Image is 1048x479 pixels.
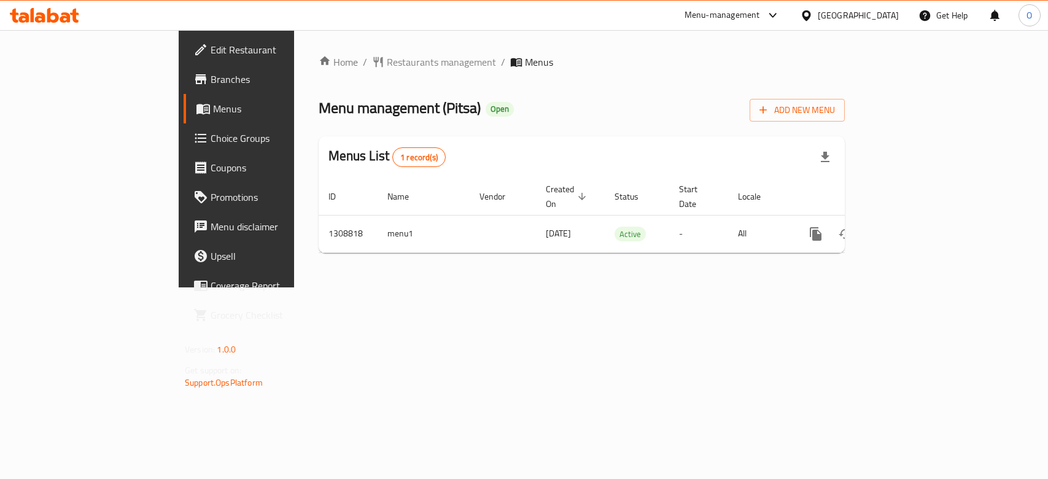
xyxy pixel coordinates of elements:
[184,182,354,212] a: Promotions
[184,300,354,330] a: Grocery Checklist
[479,189,521,204] span: Vendor
[525,55,553,69] span: Menus
[486,102,514,117] div: Open
[615,227,646,241] span: Active
[217,341,236,357] span: 1.0.0
[810,142,840,172] div: Export file
[184,94,354,123] a: Menus
[184,153,354,182] a: Coupons
[728,215,791,252] td: All
[184,64,354,94] a: Branches
[184,123,354,153] a: Choice Groups
[486,104,514,114] span: Open
[387,189,425,204] span: Name
[185,341,215,357] span: Version:
[211,42,344,57] span: Edit Restaurant
[831,219,860,249] button: Change Status
[546,182,590,211] span: Created On
[328,189,352,204] span: ID
[211,249,344,263] span: Upsell
[211,160,344,175] span: Coupons
[211,219,344,234] span: Menu disclaimer
[184,241,354,271] a: Upsell
[759,103,835,118] span: Add New Menu
[501,55,505,69] li: /
[615,189,654,204] span: Status
[184,212,354,241] a: Menu disclaimer
[378,215,470,252] td: menu1
[211,72,344,87] span: Branches
[184,35,354,64] a: Edit Restaurant
[363,55,367,69] li: /
[319,94,481,122] span: Menu management ( Pitsa )
[213,101,344,116] span: Menus
[393,152,445,163] span: 1 record(s)
[211,278,344,293] span: Coverage Report
[1027,9,1032,22] span: O
[679,182,713,211] span: Start Date
[685,8,760,23] div: Menu-management
[211,131,344,146] span: Choice Groups
[185,362,241,378] span: Get support on:
[738,189,777,204] span: Locale
[184,271,354,300] a: Coverage Report
[319,55,845,69] nav: breadcrumb
[319,178,929,253] table: enhanced table
[211,190,344,204] span: Promotions
[791,178,929,216] th: Actions
[328,147,446,167] h2: Menus List
[818,9,899,22] div: [GEOGRAPHIC_DATA]
[185,375,263,391] a: Support.OpsPlatform
[546,225,571,241] span: [DATE]
[669,215,728,252] td: -
[387,55,496,69] span: Restaurants management
[211,308,344,322] span: Grocery Checklist
[750,99,845,122] button: Add New Menu
[801,219,831,249] button: more
[392,147,446,167] div: Total records count
[372,55,496,69] a: Restaurants management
